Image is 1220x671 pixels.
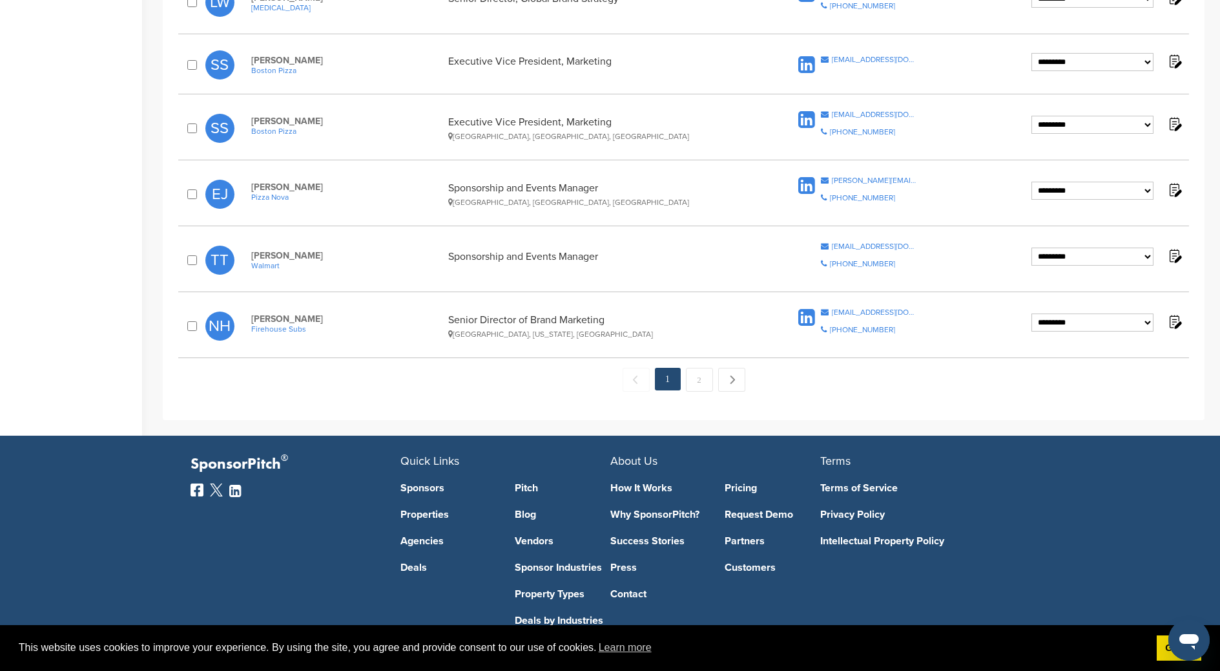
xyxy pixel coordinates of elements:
[205,312,234,341] span: NH
[448,250,747,270] div: Sponsorship and Events Manager
[400,536,496,546] a: Agencies
[448,116,747,141] div: Executive Vice President, Marketing
[251,55,442,66] span: [PERSON_NAME]
[251,250,442,261] span: [PERSON_NAME]
[205,180,234,209] span: EJ
[515,615,610,626] a: Deals by Industries
[210,484,223,496] img: Twitter
[281,450,288,466] span: ®
[610,483,706,493] a: How It Works
[205,114,234,143] span: SS
[1157,635,1201,661] a: dismiss cookie message
[623,368,650,392] span: ← Previous
[448,182,747,207] div: Sponsorship and Events Manager
[515,589,610,599] a: Property Types
[655,368,681,390] em: 1
[400,454,459,468] span: Quick Links
[830,326,895,334] div: [PHONE_NUMBER]
[251,116,442,127] span: [PERSON_NAME]
[251,66,442,75] a: Boston Pizza
[1166,116,1183,132] img: Notes
[725,483,820,493] a: Pricing
[610,562,706,573] a: Press
[830,128,895,136] div: [PHONE_NUMBER]
[1166,314,1183,330] img: Notes
[1166,248,1183,264] img: Notes
[725,562,820,573] a: Customers
[610,454,657,468] span: About Us
[830,2,895,10] div: [PHONE_NUMBER]
[400,562,496,573] a: Deals
[251,325,442,334] a: Firehouse Subs
[515,536,610,546] a: Vendors
[515,483,610,493] a: Pitch
[718,368,745,392] a: Next →
[820,483,1011,493] a: Terms of Service
[515,562,610,573] a: Sponsor Industries
[832,56,918,63] div: [EMAIL_ADDRESS][DOMAIN_NAME]
[448,330,747,339] div: [GEOGRAPHIC_DATA], [US_STATE], [GEOGRAPHIC_DATA]
[205,246,234,275] span: TT
[820,536,1011,546] a: Intellectual Property Policy
[400,483,496,493] a: Sponsors
[820,454,851,468] span: Terms
[686,368,713,392] a: 2
[830,194,895,202] div: [PHONE_NUMBER]
[251,261,442,270] a: Walmart
[515,509,610,520] a: Blog
[251,127,442,136] a: Boston Pizza
[1168,619,1210,661] iframe: Button to launch messaging window
[610,509,706,520] a: Why SponsorPitch?
[400,509,496,520] a: Properties
[448,314,747,339] div: Senior Director of Brand Marketing
[191,455,400,474] p: SponsorPitch
[448,55,747,75] div: Executive Vice President, Marketing
[832,242,918,250] div: [EMAIL_ADDRESS][DOMAIN_NAME]
[448,132,747,141] div: [GEOGRAPHIC_DATA], [GEOGRAPHIC_DATA], [GEOGRAPHIC_DATA]
[19,638,1146,657] span: This website uses cookies to improve your experience. By using the site, you agree and provide co...
[610,536,706,546] a: Success Stories
[725,509,820,520] a: Request Demo
[1166,182,1183,198] img: Notes
[191,484,203,496] img: Facebook
[251,314,442,325] span: [PERSON_NAME]
[251,3,442,12] a: [MEDICAL_DATA]
[820,509,1011,520] a: Privacy Policy
[610,589,706,599] a: Contact
[832,111,918,118] div: [EMAIL_ADDRESS][DOMAIN_NAME]
[1166,53,1183,69] img: Notes
[832,308,918,316] div: [EMAIL_ADDRESS][DOMAIN_NAME]
[725,536,820,546] a: Partners
[205,50,234,80] span: SS
[597,638,654,657] a: learn more about cookies
[448,198,747,207] div: [GEOGRAPHIC_DATA], [GEOGRAPHIC_DATA], [GEOGRAPHIC_DATA]
[251,182,442,193] span: [PERSON_NAME]
[251,193,442,202] a: Pizza Nova
[832,176,918,184] div: [PERSON_NAME][EMAIL_ADDRESS][DOMAIN_NAME]
[830,260,895,268] div: [PHONE_NUMBER]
